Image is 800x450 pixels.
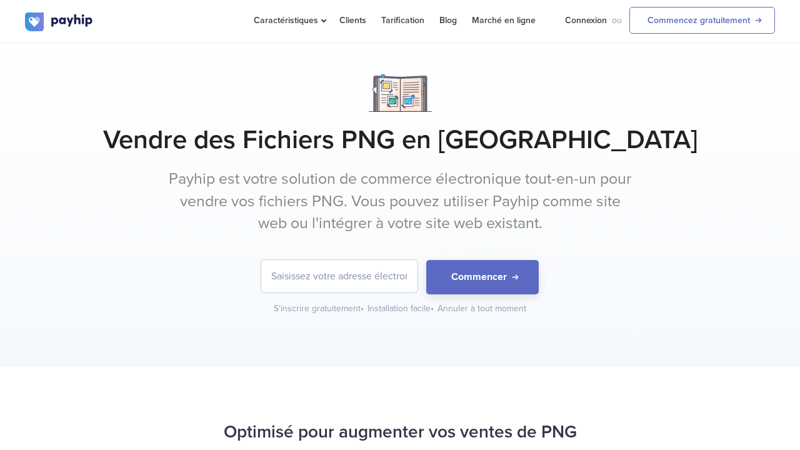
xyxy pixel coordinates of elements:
[274,302,365,315] div: S'inscrire gratuitement
[369,74,432,112] img: Notebook.png
[437,302,526,315] div: Annuler à tout moment
[254,15,324,26] span: Caractéristiques
[25,124,775,156] h1: Vendre des Fichiers PNG en [GEOGRAPHIC_DATA]
[25,12,94,31] img: logo.svg
[166,168,634,235] p: Payhip est votre solution de commerce électronique tout-en-un pour vendre vos fichiers PNG. Vous ...
[361,303,364,314] span: •
[431,303,434,314] span: •
[426,260,539,294] button: Commencer
[25,416,775,449] h2: Optimisé pour augmenter vos ventes de PNG
[629,7,775,34] a: Commencez gratuitement
[367,302,435,315] div: Installation facile
[261,260,417,292] input: Saisissez votre adresse électronique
